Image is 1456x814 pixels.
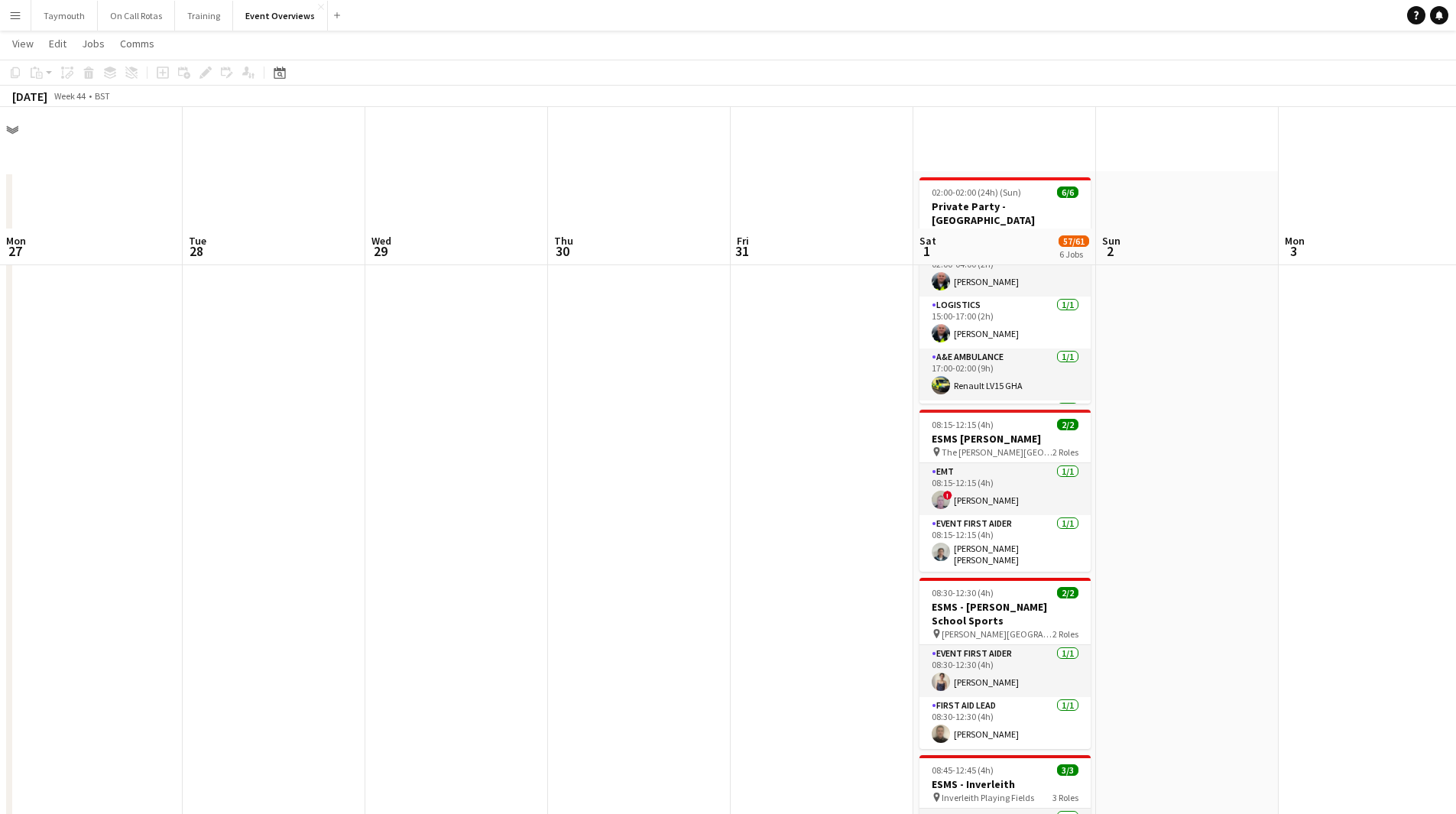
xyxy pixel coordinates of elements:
[82,37,105,50] span: Jobs
[120,37,154,50] span: Comms
[919,349,1091,401] app-card-role: A&E Ambulance1/117:00-02:00 (9h)Renault LV15 GHA
[919,410,1091,572] app-job-card: 08:15-12:15 (4h)2/2ESMS [PERSON_NAME] The [PERSON_NAME][GEOGRAPHIC_DATA]2 RolesEMT1/108:15-12:15 ...
[917,242,936,260] span: 1
[919,600,1091,628] h3: ESMS - [PERSON_NAME] School Sports
[919,777,1091,791] h3: ESMS - Inverleith
[919,297,1091,349] app-card-role: Logistics1/115:00-17:00 (2h)[PERSON_NAME]
[942,628,1052,640] span: [PERSON_NAME][GEOGRAPHIC_DATA]
[4,242,26,260] span: 27
[43,34,73,54] a: Edit
[369,242,391,260] span: 29
[114,34,161,54] a: Comms
[737,234,749,248] span: Fri
[1283,242,1305,260] span: 3
[371,234,391,248] span: Wed
[942,446,1052,458] span: The [PERSON_NAME][GEOGRAPHIC_DATA]
[942,228,1036,239] span: Aberfeldy - Location TBC
[919,432,1091,446] h3: ESMS [PERSON_NAME]
[1052,792,1078,803] span: 3 Roles
[1052,628,1078,640] span: 2 Roles
[919,515,1091,572] app-card-role: Event First Aider1/108:15-12:15 (4h)[PERSON_NAME] [PERSON_NAME]
[932,764,994,776] span: 08:45-12:45 (4h)
[6,34,40,54] a: View
[12,89,47,104] div: [DATE]
[1057,186,1078,198] span: 6/6
[919,234,936,248] span: Sat
[734,242,749,260] span: 31
[49,37,66,50] span: Edit
[76,34,111,54] a: Jobs
[189,234,206,248] span: Tue
[932,186,1021,198] span: 02:00-02:00 (24h) (Sun)
[1059,235,1089,247] span: 57/61
[186,242,206,260] span: 28
[1285,234,1305,248] span: Mon
[919,463,1091,515] app-card-role: EMT1/108:15-12:15 (4h)![PERSON_NAME]
[919,645,1091,697] app-card-role: Event First Aider1/108:30-12:30 (4h)[PERSON_NAME]
[1057,419,1078,430] span: 2/2
[233,1,328,31] button: Event Overviews
[552,242,573,260] span: 30
[1059,248,1088,260] div: 6 Jobs
[95,90,110,102] div: BST
[1052,446,1078,458] span: 2 Roles
[12,37,34,50] span: View
[932,587,994,598] span: 08:30-12:30 (4h)
[554,234,573,248] span: Thu
[919,199,1091,227] h3: Private Party - [GEOGRAPHIC_DATA]
[1057,764,1078,776] span: 3/3
[1102,234,1120,248] span: Sun
[31,1,98,31] button: Taymouth
[943,491,952,500] span: !
[919,245,1091,297] app-card-role: Logistics1/102:00-04:00 (2h)[PERSON_NAME]
[919,177,1091,404] app-job-card: 02:00-02:00 (24h) (Sun)6/6Private Party - [GEOGRAPHIC_DATA] Aberfeldy - Location TBC6 RolesLogist...
[919,578,1091,749] app-job-card: 08:30-12:30 (4h)2/2ESMS - [PERSON_NAME] School Sports [PERSON_NAME][GEOGRAPHIC_DATA]2 RolesEvent ...
[932,419,994,430] span: 08:15-12:15 (4h)
[1057,587,1078,598] span: 2/2
[919,401,1091,452] app-card-role: Ambulance Technician1/1
[919,697,1091,749] app-card-role: First Aid Lead1/108:30-12:30 (4h)[PERSON_NAME]
[6,234,26,248] span: Mon
[1100,242,1120,260] span: 2
[175,1,233,31] button: Training
[1052,228,1078,239] span: 6 Roles
[98,1,175,31] button: On Call Rotas
[942,792,1034,803] span: Inverleith Playing Fields
[50,90,89,102] span: Week 44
